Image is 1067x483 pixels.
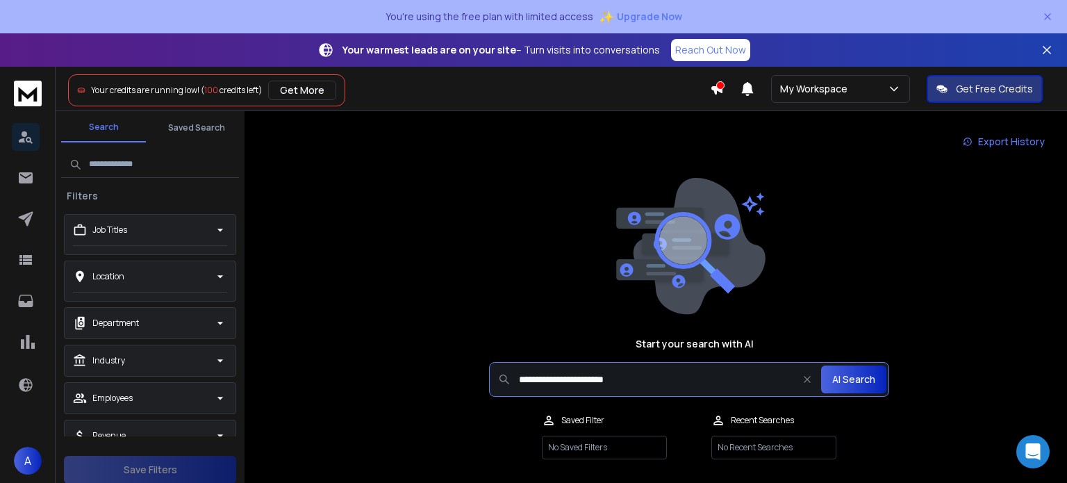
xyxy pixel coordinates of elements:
span: 100 [204,84,218,96]
p: Industry [92,355,125,366]
img: logo [14,81,42,106]
p: No Recent Searches [711,436,836,459]
img: image [613,178,766,315]
span: ✨ [599,7,614,26]
p: You're using the free plan with limited access [386,10,593,24]
button: A [14,447,42,475]
strong: Your warmest leads are on your site [342,43,516,56]
button: Search [61,113,146,142]
button: Get Free Credits [927,75,1043,103]
a: Export History [952,128,1056,156]
p: – Turn visits into conversations [342,43,660,57]
p: Location [92,271,124,282]
button: AI Search [821,366,886,393]
p: Job Titles [92,224,127,236]
button: ✨Upgrade Now [599,3,682,31]
h3: Filters [61,189,104,203]
p: Department [92,318,139,329]
span: ( credits left) [201,84,263,96]
p: Get Free Credits [956,82,1033,96]
h1: Start your search with AI [636,337,754,351]
a: Reach Out Now [671,39,750,61]
p: My Workspace [780,82,853,96]
p: Saved Filter [561,415,604,426]
p: No Saved Filters [542,436,667,459]
div: Open Intercom Messenger [1016,435,1050,468]
p: Employees [92,393,133,404]
span: Upgrade Now [617,10,682,24]
span: Your credits are running low! [91,84,199,96]
button: Saved Search [154,114,239,142]
button: Get More [268,81,336,100]
p: Revenue [92,430,126,441]
p: Reach Out Now [675,43,746,57]
p: Recent Searches [731,415,794,426]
